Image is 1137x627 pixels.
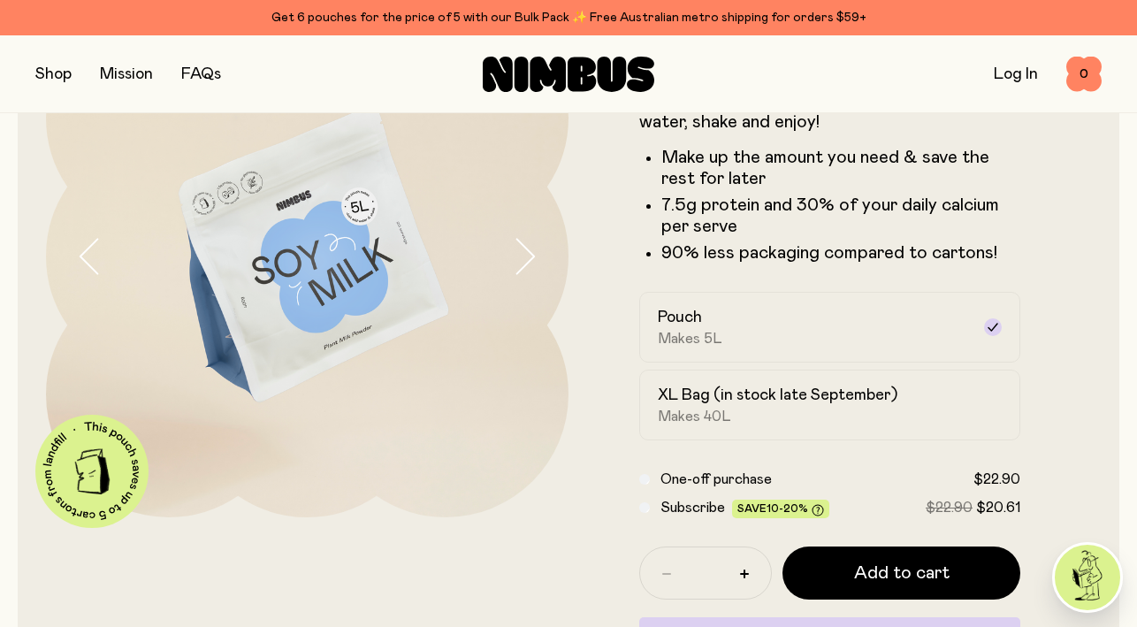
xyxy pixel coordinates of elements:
a: FAQs [181,66,221,82]
li: Make up the amount you need & save the rest for later [661,147,1020,189]
span: One-off purchase [660,472,772,486]
a: Mission [100,66,153,82]
span: Add to cart [854,561,950,585]
h2: XL Bag (in stock late September) [658,385,897,406]
span: 10-20% [767,503,808,514]
button: 0 [1066,57,1102,92]
span: $22.90 [973,472,1020,486]
span: $22.90 [926,501,973,515]
button: Add to cart [782,547,1020,600]
a: Log In [994,66,1038,82]
span: Save [737,503,824,516]
div: Get 6 pouches for the price of 5 with our Bulk Pack ✨ Free Australian metro shipping for orders $59+ [35,7,1102,28]
span: Makes 5L [658,330,722,348]
span: Makes 40L [658,408,731,425]
span: Subscribe [660,501,725,515]
img: agent [1055,545,1120,610]
li: 7.5g protein and 30% of your daily calcium per serve [661,195,1020,237]
span: $20.61 [976,501,1020,515]
h2: Pouch [658,307,702,328]
p: 90% less packaging compared to cartons! [661,242,1020,264]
